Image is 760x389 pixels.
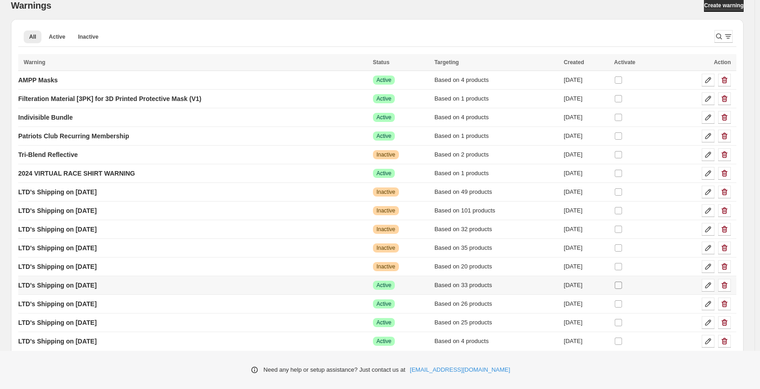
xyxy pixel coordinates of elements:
p: Filteration Material [3PK] for 3D Printed Protective Mask (V1) [18,94,201,103]
span: Created [564,59,584,66]
div: [DATE] [564,206,609,215]
span: Active [377,95,392,102]
div: [DATE] [564,281,609,290]
div: [DATE] [564,187,609,197]
div: Based on 49 products [434,187,558,197]
div: Based on 101 products [434,206,558,215]
p: LTD's Shipping on [DATE] [18,206,97,215]
span: Active [377,319,392,326]
span: Create warning [704,2,744,9]
div: [DATE] [564,299,609,308]
a: LTD's Shipping on [DATE] [18,259,97,274]
button: Search and filter results [714,30,733,43]
div: Based on 1 products [434,131,558,141]
p: LTD's Shipping on [DATE] [18,337,97,346]
p: 2024 VIRTUAL RACE SHIRT WARNING [18,169,135,178]
p: Patriots Club Recurring Membership [18,131,129,141]
span: Status [373,59,390,66]
p: LTD's Shipping on [DATE] [18,281,97,290]
a: LTD's Shipping on [DATE] [18,334,97,349]
p: LTD's Shipping on [DATE] [18,243,97,253]
span: Inactive [377,151,395,158]
a: 2024 VIRTUAL RACE SHIRT WARNING [18,166,135,181]
p: Tri-Blend Reflective [18,150,78,159]
div: [DATE] [564,318,609,327]
span: Active [377,132,392,140]
div: Based on 4 products [434,76,558,85]
div: [DATE] [564,76,609,85]
div: Based on 1 products [434,169,558,178]
div: [DATE] [564,169,609,178]
span: Active [377,76,392,84]
div: Based on 1 products [434,94,558,103]
a: Indivisible Bundle [18,110,73,125]
div: Based on 33 products [434,281,558,290]
a: Filteration Material [3PK] for 3D Printed Protective Mask (V1) [18,91,201,106]
div: Based on 4 products [434,113,558,122]
a: LTD's Shipping on [DATE] [18,315,97,330]
span: Inactive [377,263,395,270]
div: [DATE] [564,113,609,122]
p: LTD's Shipping on [DATE] [18,299,97,308]
span: Action [714,59,731,66]
div: Based on 2 products [434,150,558,159]
div: Based on 4 products [434,337,558,346]
p: LTD's Shipping on [DATE] [18,187,97,197]
div: [DATE] [564,131,609,141]
a: LTD's Shipping on [DATE] [18,241,97,255]
span: Inactive [377,188,395,196]
a: [EMAIL_ADDRESS][DOMAIN_NAME] [410,365,510,374]
div: Based on 26 products [434,299,558,308]
span: Targeting [434,59,459,66]
div: [DATE] [564,94,609,103]
div: Based on 35 products [434,243,558,253]
a: LTD's Shipping on [DATE] [18,203,97,218]
a: Tri-Blend Reflective [18,147,78,162]
a: LTD's Shipping on [DATE] [18,278,97,293]
a: LTD's Shipping on [DATE] [18,297,97,311]
span: Active [377,114,392,121]
a: AMPP Masks [18,73,58,87]
span: Active [377,282,392,289]
div: Based on 20 products [434,262,558,271]
span: Inactive [377,226,395,233]
span: Active [377,300,392,308]
span: Active [377,170,392,177]
span: All [29,33,36,40]
div: [DATE] [564,262,609,271]
p: LTD's Shipping on [DATE] [18,318,97,327]
div: [DATE] [564,337,609,346]
p: LTD's Shipping on [DATE] [18,262,97,271]
span: Inactive [377,207,395,214]
span: Inactive [78,33,98,40]
a: LTD's Shipping on [DATE] [18,222,97,237]
div: Based on 32 products [434,225,558,234]
p: LTD's Shipping on [DATE] [18,225,97,234]
span: Activate [614,59,636,66]
span: Warning [24,59,46,66]
p: Indivisible Bundle [18,113,73,122]
span: Active [49,33,65,40]
div: [DATE] [564,225,609,234]
div: [DATE] [564,243,609,253]
div: Based on 25 products [434,318,558,327]
a: Patriots Club Recurring Membership [18,129,129,143]
p: AMPP Masks [18,76,58,85]
span: Active [377,338,392,345]
div: [DATE] [564,150,609,159]
a: LTD's Shipping on [DATE] [18,185,97,199]
span: Inactive [377,244,395,252]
